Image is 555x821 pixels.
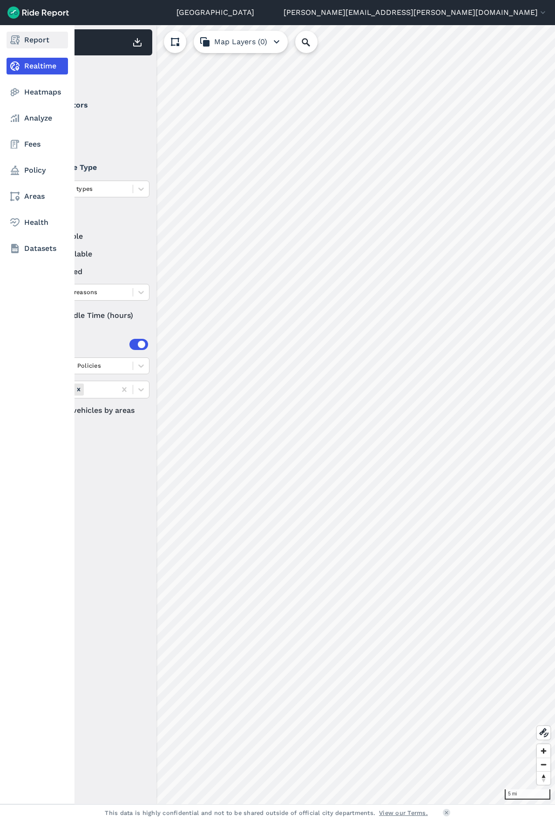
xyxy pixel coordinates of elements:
[7,32,68,48] a: Report
[7,136,68,153] a: Fees
[38,249,149,260] label: unavailable
[50,339,148,350] div: Areas
[7,110,68,127] a: Analyze
[38,266,149,277] label: reserved
[38,405,149,416] label: Filter vehicles by areas
[34,60,152,88] div: Filter
[38,118,149,129] label: Bird
[284,7,548,18] button: [PERSON_NAME][EMAIL_ADDRESS][PERSON_NAME][DOMAIN_NAME]
[7,240,68,257] a: Datasets
[537,771,550,785] button: Reset bearing to north
[38,307,149,324] div: Idle Time (hours)
[505,789,550,800] div: 5 mi
[7,7,69,19] img: Ride Report
[74,384,84,395] div: Remove Areas (23)
[38,205,148,231] summary: Status
[38,231,149,242] label: available
[7,188,68,205] a: Areas
[176,7,254,18] a: [GEOGRAPHIC_DATA]
[38,155,148,181] summary: Vehicle Type
[7,162,68,179] a: Policy
[537,744,550,758] button: Zoom in
[379,808,428,817] a: View our Terms.
[194,31,288,53] button: Map Layers (0)
[7,58,68,74] a: Realtime
[295,31,332,53] input: Search Location or Vehicles
[30,25,555,804] canvas: Map
[38,92,148,118] summary: Operators
[537,758,550,771] button: Zoom out
[7,214,68,231] a: Health
[38,136,149,147] label: Lime
[38,331,148,357] summary: Areas
[7,84,68,101] a: Heatmaps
